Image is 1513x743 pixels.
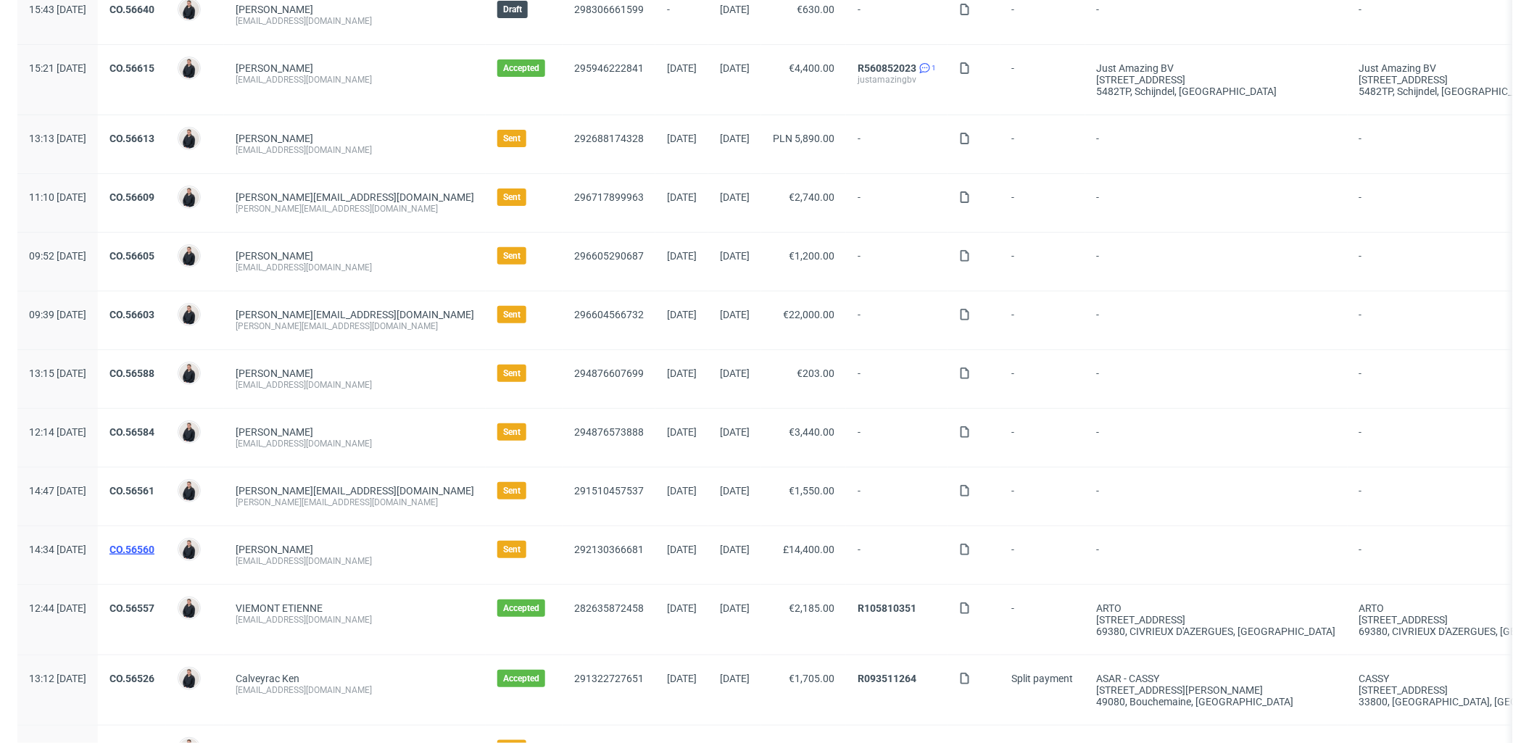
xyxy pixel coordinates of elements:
[720,62,750,74] span: [DATE]
[1012,191,1074,215] span: -
[916,62,936,74] a: 1
[720,544,750,555] span: [DATE]
[503,191,521,203] span: Sent
[789,191,834,203] span: €2,740.00
[236,555,474,567] div: [EMAIL_ADDRESS][DOMAIN_NAME]
[109,673,154,684] a: CO.56526
[503,309,521,320] span: Sent
[1097,696,1336,707] div: 49080, Bouchemaine , [GEOGRAPHIC_DATA]
[667,673,697,684] span: [DATE]
[236,74,474,86] div: [EMAIL_ADDRESS][DOMAIN_NAME]
[29,426,86,438] span: 12:14 [DATE]
[1097,62,1336,74] div: Just Amazing BV
[236,684,474,696] div: [EMAIL_ADDRESS][DOMAIN_NAME]
[574,544,644,555] a: 292130366681
[783,309,834,320] span: €22,000.00
[1097,86,1336,97] div: 5482TP, Schijndel , [GEOGRAPHIC_DATA]
[29,133,86,144] span: 13:13 [DATE]
[789,485,834,497] span: €1,550.00
[236,203,474,215] div: [PERSON_NAME][EMAIL_ADDRESS][DOMAIN_NAME]
[236,602,323,614] a: VIEMONT ETIENNE
[1012,4,1074,27] span: -
[1012,602,1074,637] span: -
[720,4,750,15] span: [DATE]
[179,187,199,207] img: Adrian Margula
[789,602,834,614] span: €2,185.00
[789,250,834,262] span: €1,200.00
[236,144,474,156] div: [EMAIL_ADDRESS][DOMAIN_NAME]
[179,363,199,383] img: Adrian Margula
[29,250,86,262] span: 09:52 [DATE]
[109,485,154,497] a: CO.56561
[667,62,697,74] span: [DATE]
[29,602,86,614] span: 12:44 [DATE]
[858,485,936,508] span: -
[1097,309,1336,332] span: -
[29,544,86,555] span: 14:34 [DATE]
[236,485,474,497] span: [PERSON_NAME][EMAIL_ADDRESS][DOMAIN_NAME]
[179,481,199,501] img: Adrian Margula
[1097,684,1336,696] div: [STREET_ADDRESS][PERSON_NAME]
[29,4,86,15] span: 15:43 [DATE]
[858,4,936,27] span: -
[29,485,86,497] span: 14:47 [DATE]
[720,485,750,497] span: [DATE]
[109,191,154,203] a: CO.56609
[574,250,644,262] a: 296605290687
[1012,250,1074,273] span: -
[1097,250,1336,273] span: -
[503,133,521,144] span: Sent
[574,485,644,497] a: 291510457537
[179,58,199,78] img: Adrian Margula
[789,673,834,684] span: €1,705.00
[720,133,750,144] span: [DATE]
[1097,368,1336,391] span: -
[720,368,750,379] span: [DATE]
[179,539,199,560] img: Adrian Margula
[1012,133,1074,156] span: -
[109,133,154,144] a: CO.56613
[109,602,154,614] a: CO.56557
[179,128,199,149] img: Adrian Margula
[29,309,86,320] span: 09:39 [DATE]
[1012,673,1074,684] span: Split payment
[109,250,154,262] a: CO.56605
[236,133,313,144] a: [PERSON_NAME]
[667,485,697,497] span: [DATE]
[1097,74,1336,86] div: [STREET_ADDRESS]
[667,133,697,144] span: [DATE]
[503,485,521,497] span: Sent
[236,62,313,74] a: [PERSON_NAME]
[720,426,750,438] span: [DATE]
[109,544,154,555] a: CO.56560
[236,379,474,391] div: [EMAIL_ADDRESS][DOMAIN_NAME]
[1097,191,1336,215] span: -
[858,673,916,684] a: R093511264
[503,4,522,15] span: Draft
[720,191,750,203] span: [DATE]
[574,309,644,320] a: 296604566732
[236,426,313,438] a: [PERSON_NAME]
[667,191,697,203] span: [DATE]
[1097,544,1336,567] span: -
[503,368,521,379] span: Sent
[179,598,199,618] img: Adrian Margula
[236,544,313,555] a: [PERSON_NAME]
[236,320,474,332] div: [PERSON_NAME][EMAIL_ADDRESS][DOMAIN_NAME]
[1012,368,1074,391] span: -
[858,74,936,86] div: justamazingbv
[1012,309,1074,332] span: -
[667,309,697,320] span: [DATE]
[574,368,644,379] a: 294876607699
[1012,426,1074,449] span: -
[574,426,644,438] a: 294876573888
[667,544,697,555] span: [DATE]
[236,673,299,684] a: Calveyrac Ken
[797,4,834,15] span: €630.00
[503,62,539,74] span: Accepted
[503,250,521,262] span: Sent
[797,368,834,379] span: €203.00
[1097,133,1336,156] span: -
[667,368,697,379] span: [DATE]
[1012,544,1074,567] span: -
